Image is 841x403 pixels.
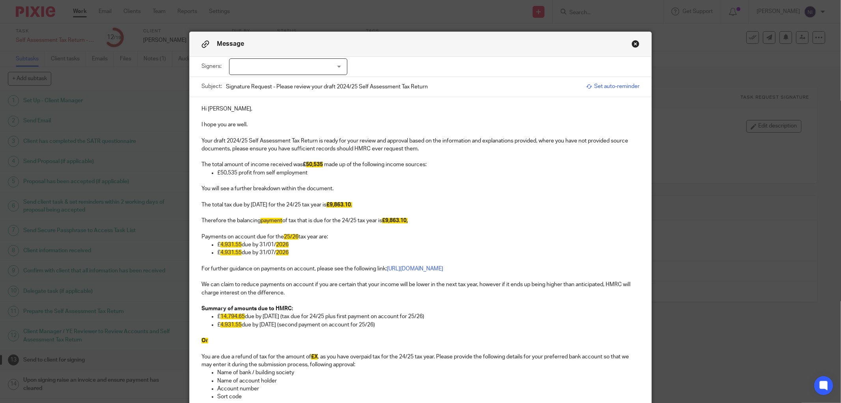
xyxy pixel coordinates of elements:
span: 14,794.65 [220,314,245,319]
p: You will see a further breakdown within the document. [201,185,640,193]
p: The total amount of income received was made up of the following income sources: [201,161,640,169]
label: Signers: [201,62,225,70]
label: Subject: [201,82,222,90]
span: 4,931.55 [220,242,242,247]
p: £50,535 profit from self employment [217,169,640,177]
span: 2026 [276,250,289,255]
p: Name of bank / building society [217,369,640,377]
strong: £ [303,162,324,167]
p: Therefore the balancing of tax that is due for the 24/25 tax year is [201,217,640,225]
p: £ due by 31/07/ [217,249,640,257]
span: Or [201,338,208,343]
span: Set auto-reminder [586,82,640,90]
p: The total tax due by [DATE] for the 24/25 tax year is [201,201,640,209]
span: 4,931.55 [220,250,242,255]
strong: Summary of amounts due to HMRC: [201,306,293,311]
p: Hi [PERSON_NAME], [201,105,640,113]
span: 2026 [276,242,289,247]
span: payment [261,218,282,223]
a: [URL][DOMAIN_NAME] [387,266,443,272]
span: £X [311,354,318,360]
span: £9,863.10, [382,218,408,223]
p: You are due a refund of tax for the amount of , as you have overpaid tax for the 24/25 tax year. ... [201,353,640,369]
span: £9,863.10 [326,202,351,208]
p: Account number [217,385,640,393]
p: Sort code [217,393,640,401]
p: £ due by 31/01/ [217,241,640,249]
p: I hope you are well. [201,121,640,129]
p: For further guidance on payments on account, please see the following link: [201,265,640,273]
p: We can claim to reduce payments on account if you are certain that your income will be lower in t... [201,281,640,297]
span: . [351,202,352,208]
span: 50,535 [306,162,323,167]
span: 25/26 [284,234,298,240]
p: £ due by [DATE] (tax due for 24/25 plus first payment on account for 25/26) [217,313,640,321]
p: Your draft 2024/25 Self Assessment Tax Return is ready for your review and approval based on the ... [201,137,640,153]
span: 4,931.55 [220,322,242,328]
p: Payments on account due for the tax year are: [201,233,640,241]
p: Name of account holder [217,377,640,385]
p: £ due by [DATE] (second payment on account for 25/26) [217,321,640,329]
